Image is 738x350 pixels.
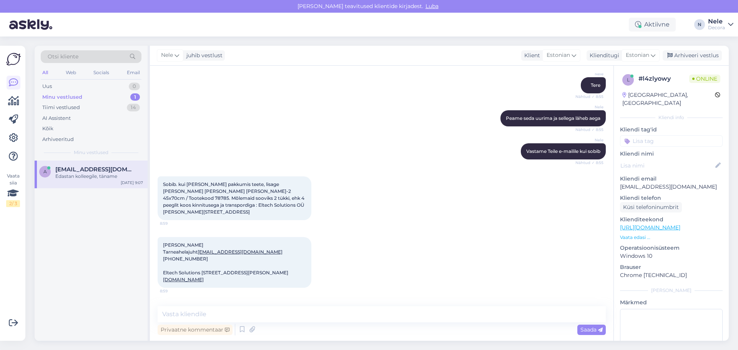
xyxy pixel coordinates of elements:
p: Kliendi email [620,175,723,183]
span: aare.mihelson@eltechsolutions.eu [55,166,135,173]
div: Arhiveeri vestlus [663,50,722,61]
div: Vaata siia [6,173,20,207]
span: Nele [575,104,603,110]
p: Vaata edasi ... [620,234,723,241]
div: Nele [708,18,725,25]
div: Privaatne kommentaar [158,325,233,335]
span: Nele [575,137,603,143]
a: [EMAIL_ADDRESS][DOMAIN_NAME] [198,249,283,255]
div: Küsi telefoninumbrit [620,202,682,212]
div: Uus [42,83,52,90]
span: Saada [580,326,603,333]
div: Web [64,68,78,78]
div: Klient [521,51,540,60]
span: a [43,169,47,174]
div: Klienditugi [587,51,619,60]
div: 2 / 3 [6,200,20,207]
span: Peame seda uurima ja sellega läheb aega [506,115,600,121]
span: Nähtud ✓ 8:55 [575,127,603,133]
div: Edastan kolleegile, täname [55,173,143,180]
a: [DOMAIN_NAME] [163,277,204,282]
p: Windows 10 [620,252,723,260]
img: Askly Logo [6,52,21,66]
div: # l4zlyowy [638,74,689,83]
span: 8:59 [160,221,189,226]
div: 0 [129,83,140,90]
span: Nele [161,51,173,60]
input: Lisa nimi [620,161,714,170]
div: Minu vestlused [42,93,82,101]
div: juhib vestlust [183,51,223,60]
div: [GEOGRAPHIC_DATA], [GEOGRAPHIC_DATA] [622,91,715,107]
span: Nähtud ✓ 8:55 [575,94,603,100]
div: All [41,68,50,78]
div: N [694,19,705,30]
div: Kõik [42,125,53,133]
p: Kliendi telefon [620,194,723,202]
p: Klienditeekond [620,216,723,224]
span: Otsi kliente [48,53,78,61]
span: [PERSON_NAME] Tarneahelajuht [PHONE_NUMBER] Eltech Solutions [STREET_ADDRESS][PERSON_NAME] [163,242,288,282]
div: Aktiivne [629,18,676,32]
p: Kliendi tag'id [620,126,723,134]
div: Arhiveeritud [42,136,74,143]
p: Märkmed [620,299,723,307]
div: Decora [708,25,725,31]
span: Minu vestlused [74,149,108,156]
div: 1 [130,93,140,101]
p: Chrome [TECHNICAL_ID] [620,271,723,279]
a: NeleDecora [708,18,733,31]
span: Tere [591,82,600,88]
p: Operatsioonisüsteem [620,244,723,252]
div: [DATE] 9:07 [121,180,143,186]
p: [EMAIL_ADDRESS][DOMAIN_NAME] [620,183,723,191]
div: 14 [127,104,140,111]
span: l [627,77,630,83]
a: [URL][DOMAIN_NAME] [620,224,680,231]
span: Estonian [547,51,570,60]
span: Luba [423,3,441,10]
div: Socials [92,68,111,78]
div: [PERSON_NAME] [620,287,723,294]
span: Sobib. kui [PERSON_NAME] pakkumis teete, lisage [PERSON_NAME] [PERSON_NAME] [PERSON_NAME]-2 45x70... [163,181,306,215]
span: Estonian [626,51,649,60]
span: Nähtud ✓ 8:55 [575,160,603,166]
p: Kliendi nimi [620,150,723,158]
span: 8:59 [160,288,189,294]
p: Brauser [620,263,723,271]
div: Email [125,68,141,78]
span: Nele [575,71,603,77]
span: Online [689,75,720,83]
div: AI Assistent [42,114,71,122]
span: Nele [575,299,603,304]
span: Vastame Teile e-mailile kui sobib [526,148,600,154]
div: Kliendi info [620,114,723,121]
div: Tiimi vestlused [42,104,80,111]
input: Lisa tag [620,135,723,147]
